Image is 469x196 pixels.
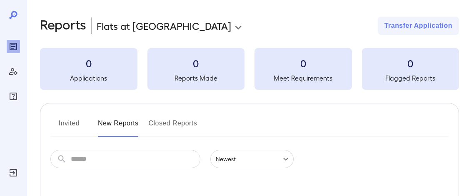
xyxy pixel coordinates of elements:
button: New Reports [98,117,139,137]
h5: Applications [40,73,137,83]
h5: Reports Made [147,73,245,83]
h5: Meet Requirements [254,73,352,83]
div: Reports [7,40,20,53]
div: Log Out [7,166,20,179]
h3: 0 [40,56,137,70]
div: FAQ [7,90,20,103]
h3: 0 [362,56,459,70]
button: Closed Reports [149,117,197,137]
button: Transfer Application [378,17,459,35]
div: Newest [210,150,294,168]
h3: 0 [254,56,352,70]
h5: Flagged Reports [362,73,459,83]
div: Manage Users [7,65,20,78]
h3: 0 [147,56,245,70]
p: Flats at [GEOGRAPHIC_DATA] [97,19,231,32]
h2: Reports [40,17,86,35]
button: Invited [50,117,88,137]
summary: 0Applications0Reports Made0Meet Requirements0Flagged Reports [40,48,459,90]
